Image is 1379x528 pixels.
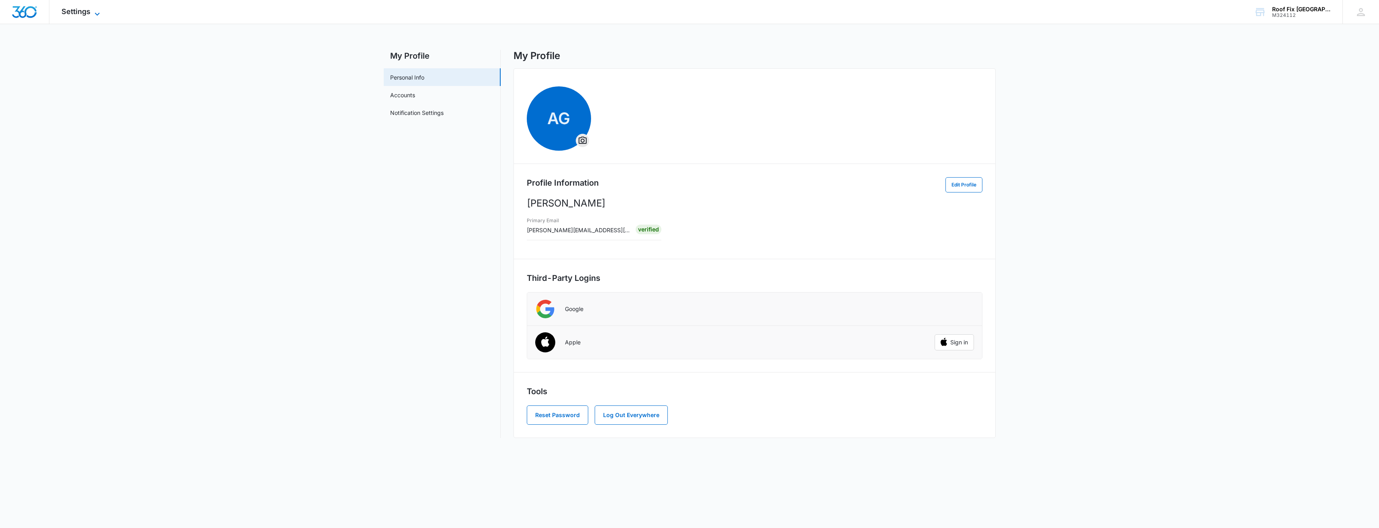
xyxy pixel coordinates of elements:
[595,405,668,425] button: Log Out Everywhere
[931,300,978,318] iframe: Sign in with Google Button
[527,405,588,425] button: Reset Password
[1272,6,1331,12] div: account name
[535,299,555,319] img: Google
[527,272,982,284] h2: Third-Party Logins
[576,134,589,147] button: Overflow Menu
[527,217,630,224] h3: Primary Email
[527,86,591,151] span: AGOverflow Menu
[1272,12,1331,18] div: account id
[945,177,982,192] button: Edit Profile
[384,50,501,62] h2: My Profile
[636,225,661,234] div: Verified
[390,108,444,117] a: Notification Settings
[527,86,591,151] span: AG
[390,91,415,99] a: Accounts
[390,73,424,82] a: Personal Info
[514,50,560,62] h1: My Profile
[530,328,560,358] img: Apple
[935,334,974,350] button: Sign in
[527,385,982,397] h2: Tools
[527,177,599,189] h2: Profile Information
[565,305,583,313] p: Google
[527,227,670,233] span: [PERSON_NAME][EMAIL_ADDRESS][DOMAIN_NAME]
[61,7,90,16] span: Settings
[527,196,982,211] p: [PERSON_NAME]
[565,339,581,346] p: Apple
